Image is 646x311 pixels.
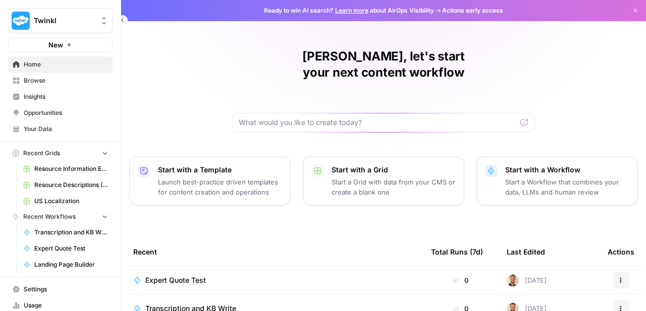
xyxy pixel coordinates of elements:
a: Insights [8,89,113,105]
span: New [48,40,63,50]
span: Usage [24,301,108,310]
img: ggqkytmprpadj6gr8422u7b6ymfp [507,274,519,286]
a: Opportunities [8,105,113,121]
span: Expert Quote Test [145,275,206,285]
span: Settings [24,285,108,294]
p: Start with a Grid [332,165,456,175]
button: Workspace: Twinkl [8,8,113,33]
span: Recent Grids [23,149,60,158]
h1: [PERSON_NAME], let's start your next content workflow [232,48,535,81]
span: Expert Quote Test [34,244,108,253]
a: Resource Information Extraction and Descriptions [19,161,113,177]
p: Start a Workflow that combines your data, LLMs and human review [505,177,629,197]
p: Start with a Workflow [505,165,629,175]
span: Resource Information Extraction and Descriptions [34,164,108,173]
a: Browse [8,73,113,89]
span: Opportunities [24,108,108,117]
div: Recent [133,238,415,266]
span: Resource Descriptions (+Flair) [34,180,108,190]
a: Your Data [8,121,113,137]
div: Actions [608,238,634,266]
span: Transcription and KB Write [34,228,108,237]
span: US Localization [34,197,108,206]
a: Landing Page Builder [19,257,113,273]
a: Resource Descriptions (+Flair) [19,177,113,193]
a: Expert Quote Test [133,275,415,285]
span: Recent Workflows [23,212,76,221]
button: Recent Grids [8,146,113,161]
span: Your Data [24,125,108,134]
span: Browse [24,76,108,85]
div: Last Edited [507,238,545,266]
a: Learn more [335,7,368,14]
div: 0 [431,275,491,285]
p: Launch best-practice driven templates for content creation and operations [158,177,282,197]
div: Total Runs (7d) [431,238,483,266]
span: Twinkl [34,16,95,26]
button: New [8,37,113,52]
a: Expert Quote Test [19,240,113,257]
p: Start with a Template [158,165,282,175]
button: Start with a TemplateLaunch best-practice driven templates for content creation and operations [129,156,291,206]
span: Insights [24,92,108,101]
input: What would you like to create today? [239,117,516,128]
a: US Localization [19,193,113,209]
span: Actions early access [442,6,503,15]
a: Transcription and KB Write [19,224,113,240]
span: Ready to win AI search? about AirOps Visibility [264,6,434,15]
button: Recent Workflows [8,209,113,224]
button: Start with a GridStart a Grid with data from your CMS or create a blank one [303,156,464,206]
div: [DATE] [507,274,547,286]
span: Home [24,60,108,69]
span: Landing Page Builder [34,260,108,269]
img: Twinkl Logo [12,12,30,30]
a: Home [8,56,113,73]
p: Start a Grid with data from your CMS or create a blank one [332,177,456,197]
button: Start with a WorkflowStart a Workflow that combines your data, LLMs and human review [476,156,638,206]
a: Settings [8,281,113,297]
